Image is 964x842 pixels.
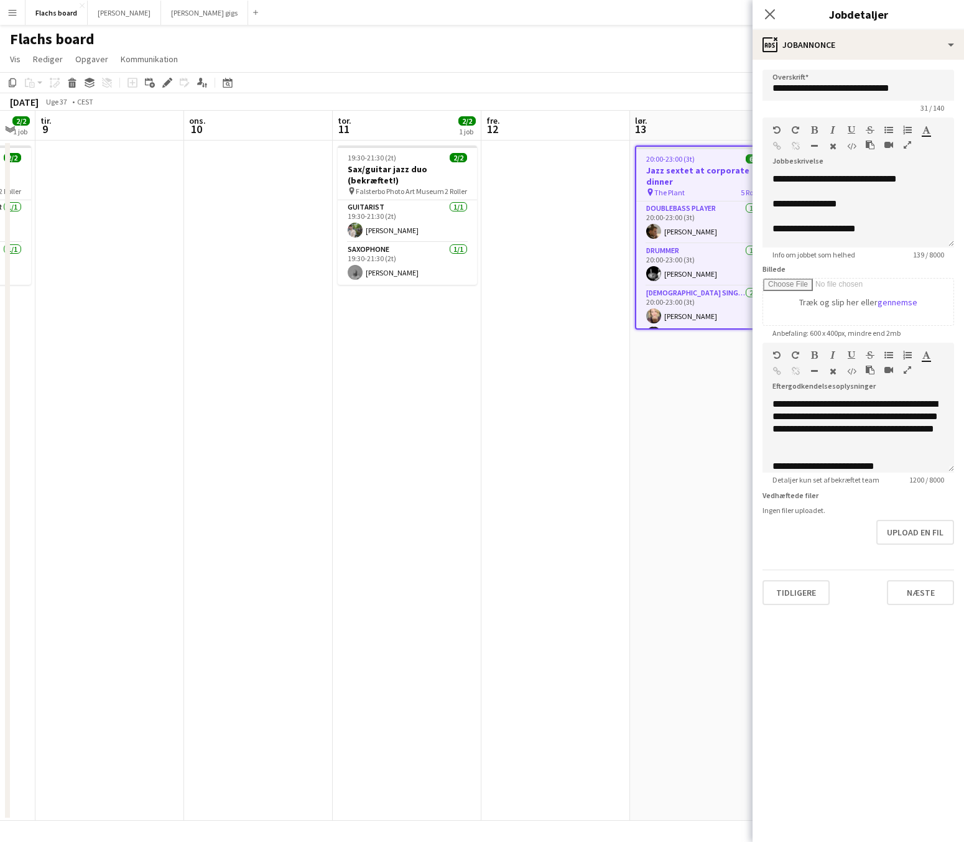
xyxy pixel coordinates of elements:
button: Upload en fil [876,520,954,545]
span: tir. [40,115,52,126]
h3: Sax/guitar jazz duo (bekræftet!) [338,164,477,186]
span: 11 [336,122,351,136]
button: Sæt ind som almindelig tekst [866,365,874,375]
button: Flachs board [25,1,88,25]
app-job-card: 19:30-21:30 (2t)2/2Sax/guitar jazz duo (bekræftet!) Falsterbo Photo Art Museum2 RollerGuitarist1/... [338,146,477,285]
button: Ordnet liste [903,350,912,360]
span: tor. [338,115,351,126]
button: Ryd formatering [828,141,837,151]
span: 139 / 8000 [903,250,954,259]
div: 1 job [13,127,29,136]
span: 19:30-21:30 (2t) [348,153,396,162]
app-card-role: Saxophone1/119:30-21:30 (2t)[PERSON_NAME] [338,243,477,285]
div: Ingen filer uploadet. [762,506,954,515]
span: Uge 37 [41,97,72,106]
a: Opgaver [70,51,113,67]
div: CEST [77,97,93,106]
button: Sæt ind som almindelig tekst [866,140,874,150]
app-card-role: [DEMOGRAPHIC_DATA] Singer2/220:00-23:00 (3t)[PERSON_NAME][PERSON_NAME] [636,286,773,346]
app-card-role: Drummer1/120:00-23:00 (3t)[PERSON_NAME] [636,244,773,286]
span: 2 Roller [445,187,467,196]
span: lør. [635,115,647,126]
button: Fed [810,125,818,135]
button: Ryd formatering [828,366,837,376]
a: Rediger [28,51,68,67]
button: Ordnet liste [903,125,912,135]
app-job-card: 20:00-23:00 (3t)6/6Jazz sextet at corporate dinner The Plant5 RollerDoublebass Player1/120:00-23:... [635,146,774,330]
span: 5 Roller [741,188,763,197]
app-card-role: Guitarist1/119:30-21:30 (2t)[PERSON_NAME] [338,200,477,243]
span: 6/6 [746,154,763,164]
span: 2/2 [458,116,476,126]
span: 10 [187,122,206,136]
span: The Plant [654,188,685,197]
h3: Jobdetaljer [753,6,964,22]
h3: Jazz sextet at corporate dinner [636,165,773,187]
button: Indsæt video [884,365,893,375]
app-card-role: Doublebass Player1/120:00-23:00 (3t)[PERSON_NAME] [636,201,773,244]
button: Vandret linje [810,141,818,151]
button: Understregning [847,125,856,135]
span: 1200 / 8000 [899,475,954,484]
span: ons. [189,115,206,126]
button: Kursiv [828,125,837,135]
span: 2/2 [12,116,30,126]
a: Vis [5,51,25,67]
button: Vandret linje [810,366,818,376]
button: Fed [810,350,818,360]
button: Gentag [791,350,800,360]
span: 2/2 [4,153,21,162]
a: Kommunikation [116,51,183,67]
h1: Flachs board [10,30,95,49]
span: 12 [484,122,500,136]
button: Fuld skærm [903,140,912,150]
span: fre. [486,115,500,126]
button: Fortryd [772,350,781,360]
button: Tekstfarve [922,350,930,360]
button: Kursiv [828,350,837,360]
span: Anbefaling: 600 x 400px, mindre end 2mb [762,328,911,338]
button: HTML-kode [847,141,856,151]
span: 9 [39,122,52,136]
button: Gentag [791,125,800,135]
button: [PERSON_NAME] gigs [161,1,248,25]
button: Gennemstreget [866,125,874,135]
button: HTML-kode [847,366,856,376]
div: [DATE] [10,96,39,108]
button: Næste [887,580,954,605]
span: Rediger [33,53,63,65]
span: Detaljer kun set af bekræftet team [762,475,889,484]
button: Uordnet liste [884,125,893,135]
button: Fortryd [772,125,781,135]
div: Jobannonce [753,30,964,60]
div: 1 job [459,127,475,136]
button: Uordnet liste [884,350,893,360]
span: 13 [633,122,647,136]
button: Tekstfarve [922,125,930,135]
span: 20:00-23:00 (3t) [646,154,695,164]
span: 31 / 140 [911,103,954,113]
label: Vedhæftede filer [762,491,818,500]
span: 2/2 [450,153,467,162]
button: Understregning [847,350,856,360]
button: Indsæt video [884,140,893,150]
button: [PERSON_NAME] [88,1,161,25]
span: Kommunikation [121,53,178,65]
button: Tidligere [762,580,830,605]
span: Falsterbo Photo Art Museum [356,187,444,196]
span: Vis [10,53,21,65]
button: Fuld skærm [903,365,912,375]
button: Gennemstreget [866,350,874,360]
span: Opgaver [75,53,108,65]
span: Info om jobbet som helhed [762,250,865,259]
